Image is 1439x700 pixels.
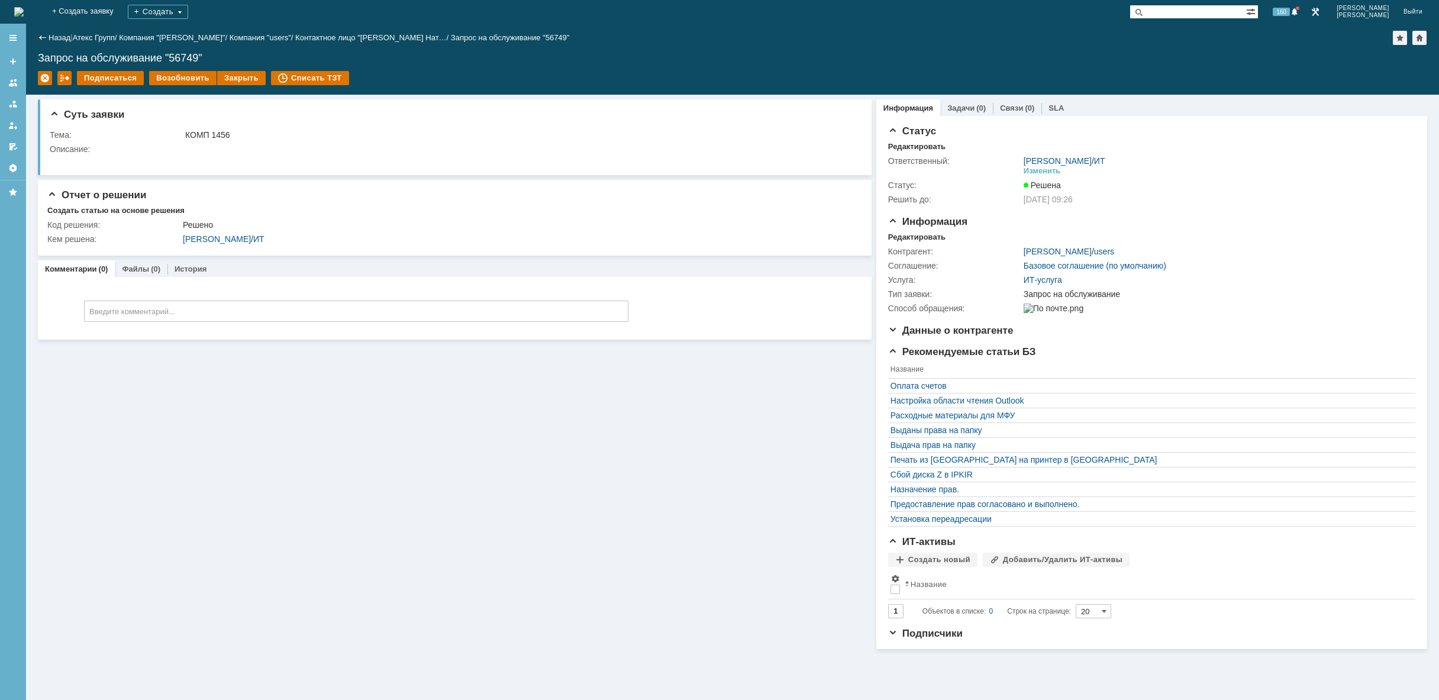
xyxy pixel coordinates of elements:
div: / [73,33,120,42]
a: Связи [1000,104,1023,112]
a: Установка переадресации [890,514,1407,524]
a: Перейти в интерфейс администратора [1308,5,1322,19]
a: [PERSON_NAME] [1024,156,1092,166]
div: (0) [99,264,108,273]
span: Объектов в списке: [922,607,986,615]
div: 0 [989,604,993,618]
span: Отчет о решении [47,189,146,201]
a: Информация [883,104,933,112]
a: Компания "[PERSON_NAME]" [119,33,225,42]
div: | [70,33,72,41]
div: / [119,33,230,42]
div: КОМП 1456 [185,130,851,140]
div: (0) [976,104,986,112]
a: Сбой диска Z в IPKIR [890,470,1407,479]
div: Статус: [888,180,1021,190]
a: Назначение прав. [890,485,1407,494]
div: Работа с массовостью [57,71,72,85]
a: Контактное лицо "[PERSON_NAME] Нат… [295,33,446,42]
div: Изменить [1024,166,1061,176]
a: История [175,264,207,273]
div: Описание: [50,144,854,154]
div: / [230,33,295,42]
img: По почте.png [1024,304,1083,313]
div: Создать [128,5,188,19]
a: Выданы права на папку [890,425,1407,435]
div: Услуга: [888,275,1021,285]
a: Комментарии [45,264,97,273]
span: Расширенный поиск [1246,5,1258,17]
span: [PERSON_NAME] [1337,5,1389,12]
i: Строк на странице: [922,604,1071,618]
a: Перейти на домашнюю страницу [14,7,24,17]
a: Настройка области чтения Outlook [890,396,1407,405]
span: Информация [888,216,967,227]
a: Базовое соглашение (по умолчанию) [1024,261,1166,270]
a: Предоставление прав согласовано и выполнено. [890,499,1407,509]
span: Статус [888,125,936,137]
div: / [1024,156,1105,166]
a: ИТ-услуга [1024,275,1062,285]
a: Заявки на командах [4,73,22,92]
div: Запрос на обслуживание [1024,289,1408,299]
a: Создать заявку [4,52,22,71]
div: Сделать домашней страницей [1412,31,1427,45]
div: Название [911,580,947,589]
div: Соглашение: [888,261,1021,270]
span: [DATE] 09:26 [1024,195,1073,204]
div: Ответственный: [888,156,1021,166]
a: Атекс Групп [73,33,115,42]
a: Файлы [122,264,149,273]
a: Настройки [4,159,22,178]
span: ИТ-активы [888,536,956,547]
div: / [1024,247,1114,256]
img: logo [14,7,24,17]
a: Заявки в моей ответственности [4,95,22,114]
a: Оплата счетов [890,381,1407,391]
div: Удалить [38,71,52,85]
div: Решено [183,220,851,230]
a: Выдача прав на папку [890,440,1407,450]
a: Назад [49,33,70,42]
a: Расходные материалы для МФУ [890,411,1407,420]
div: Редактировать [888,142,946,151]
div: Кем решена: [47,234,180,244]
a: ИТ [1094,156,1105,166]
div: (0) [151,264,160,273]
span: Суть заявки [50,109,124,120]
div: Решить до: [888,195,1021,204]
a: Печать из [GEOGRAPHIC_DATA] на принтер в [GEOGRAPHIC_DATA] [890,455,1407,464]
span: Настройки [890,574,900,583]
span: Подписчики [888,628,963,639]
a: Мои заявки [4,116,22,135]
div: Тема: [50,130,183,140]
span: Решена [1024,180,1061,190]
div: (0) [1025,104,1034,112]
a: ИТ [253,234,264,244]
a: Компания "users" [230,33,291,42]
div: Создать статью на основе решения [47,206,185,215]
div: Редактировать [888,233,946,242]
div: Код решения: [47,220,180,230]
span: 160 [1273,8,1290,16]
div: Запрос на обслуживание "56749" [451,33,570,42]
th: Название [888,363,1409,379]
div: / [183,234,851,244]
div: Тип заявки: [888,289,1021,299]
div: Запрос на обслуживание "56749" [38,52,1427,64]
a: Мои согласования [4,137,22,156]
span: Рекомендуемые статьи БЗ [888,346,1036,357]
span: Данные о контрагенте [888,325,1014,336]
a: [PERSON_NAME] [1024,247,1092,256]
div: Способ обращения: [888,304,1021,313]
div: Добавить в избранное [1393,31,1407,45]
div: Контрагент: [888,247,1021,256]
